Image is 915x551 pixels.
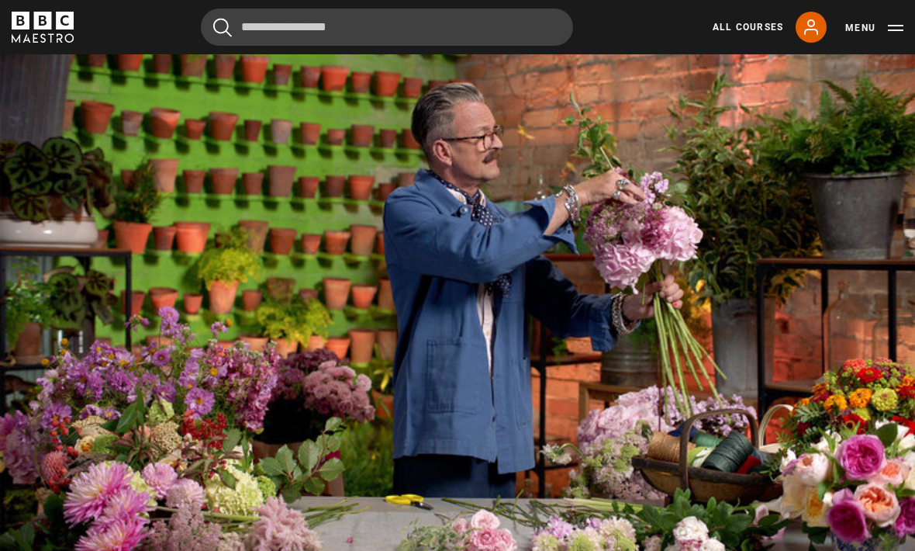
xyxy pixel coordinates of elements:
button: Toggle navigation [845,20,903,36]
svg: BBC Maestro [12,12,74,43]
input: Search [201,9,573,46]
a: All Courses [713,20,783,34]
button: Submit the search query [213,18,232,37]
